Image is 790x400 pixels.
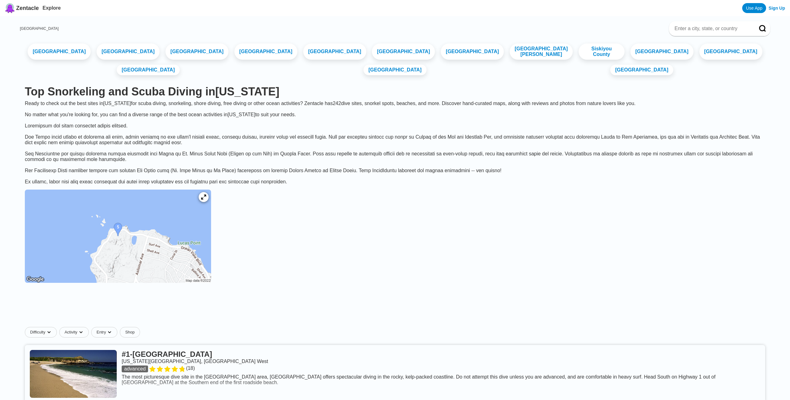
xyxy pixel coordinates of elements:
a: Sign Up [769,6,785,11]
a: [GEOGRAPHIC_DATA][PERSON_NAME] [510,44,573,60]
a: Siskiyou County [579,44,625,60]
button: Activitydropdown caret [59,327,91,338]
a: [GEOGRAPHIC_DATA] [234,44,297,60]
a: California dive site map [20,185,216,289]
input: Enter a city, state, or country [674,25,750,32]
a: [GEOGRAPHIC_DATA] [610,65,673,75]
a: [GEOGRAPHIC_DATA] [20,26,59,31]
a: [GEOGRAPHIC_DATA] [372,44,435,60]
img: dropdown caret [47,330,52,335]
a: [GEOGRAPHIC_DATA] [630,44,693,60]
span: Zentacle [16,5,39,11]
a: [GEOGRAPHIC_DATA] [28,44,91,60]
button: Difficultydropdown caret [25,327,59,338]
span: Activity [65,330,77,335]
a: Zentacle logoZentacle [5,3,39,13]
img: California dive site map [25,190,211,283]
span: Entry [97,330,106,335]
div: Loremipsum dol sitam consectet adipis elitsed. Doe Tempo incid utlabo et dolorema ali enim, admin... [20,123,770,185]
a: [GEOGRAPHIC_DATA] [117,65,180,75]
a: Use App [742,3,766,13]
h1: Top Snorkeling and Scuba Diving in [US_STATE] [25,85,765,98]
span: Difficulty [30,330,45,335]
a: Explore [43,5,61,11]
a: [GEOGRAPHIC_DATA] [699,44,762,60]
a: [GEOGRAPHIC_DATA] [441,44,504,60]
a: [GEOGRAPHIC_DATA] [165,44,228,60]
a: Shop [120,327,140,338]
a: [GEOGRAPHIC_DATA] [363,65,427,75]
img: dropdown caret [79,330,84,335]
button: Entrydropdown caret [91,327,120,338]
div: Ready to check out the best sites in [US_STATE] for scuba diving, snorkeling, shore diving, free ... [20,101,770,123]
iframe: Advertisement [245,294,546,322]
img: Zentacle logo [5,3,15,13]
img: dropdown caret [107,330,112,335]
a: [GEOGRAPHIC_DATA] [97,44,160,60]
a: [GEOGRAPHIC_DATA] [303,44,366,60]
